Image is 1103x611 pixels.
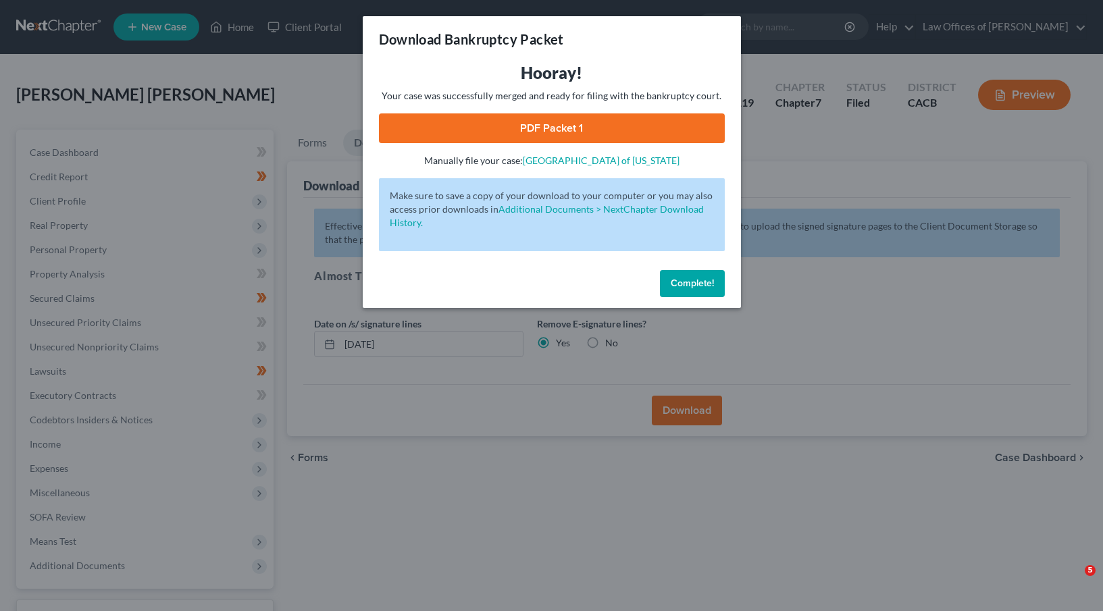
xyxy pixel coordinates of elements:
p: Manually file your case: [379,154,725,167]
a: [GEOGRAPHIC_DATA] of [US_STATE] [523,155,679,166]
p: Make sure to save a copy of your download to your computer or you may also access prior downloads in [390,189,714,230]
a: Additional Documents > NextChapter Download History. [390,203,704,228]
span: 5 [1085,565,1096,576]
span: Complete! [671,277,714,289]
iframe: Intercom live chat [1057,565,1089,597]
p: Your case was successfully merged and ready for filing with the bankruptcy court. [379,89,725,103]
button: Complete! [660,270,725,297]
a: PDF Packet 1 [379,113,725,143]
h3: Hooray! [379,62,725,84]
h3: Download Bankruptcy Packet [379,30,564,49]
